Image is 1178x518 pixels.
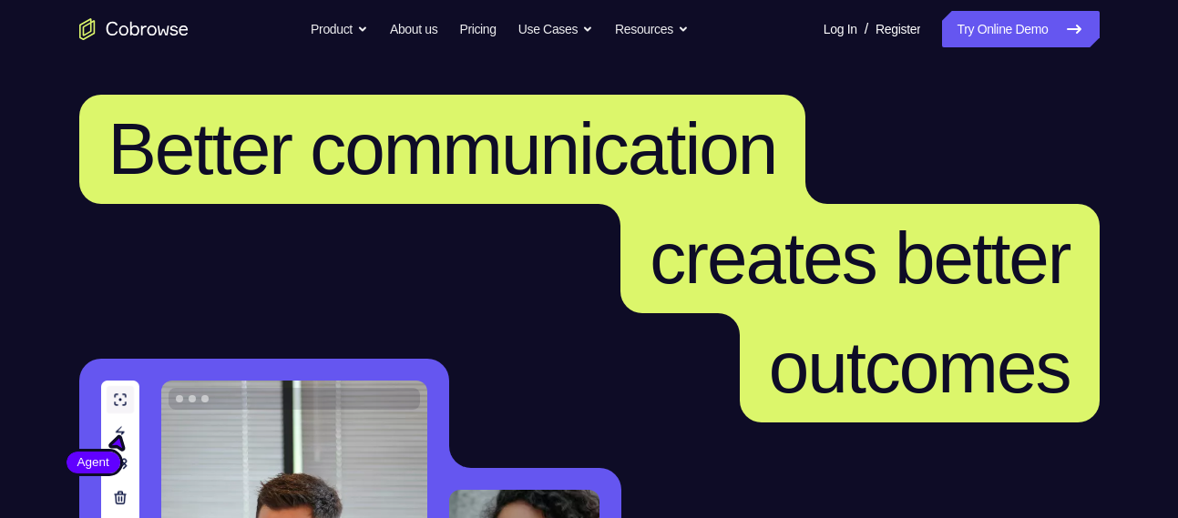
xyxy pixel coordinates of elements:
span: Agent [67,453,120,472]
a: Go to the home page [79,18,189,40]
span: creates better [650,218,1070,299]
a: Try Online Demo [942,11,1099,47]
button: Resources [615,11,689,47]
a: Register [876,11,920,47]
span: Better communication [108,108,777,189]
a: About us [390,11,437,47]
span: / [865,18,868,40]
span: outcomes [769,327,1070,408]
button: Product [311,11,368,47]
a: Log In [824,11,857,47]
button: Use Cases [518,11,593,47]
a: Pricing [459,11,496,47]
